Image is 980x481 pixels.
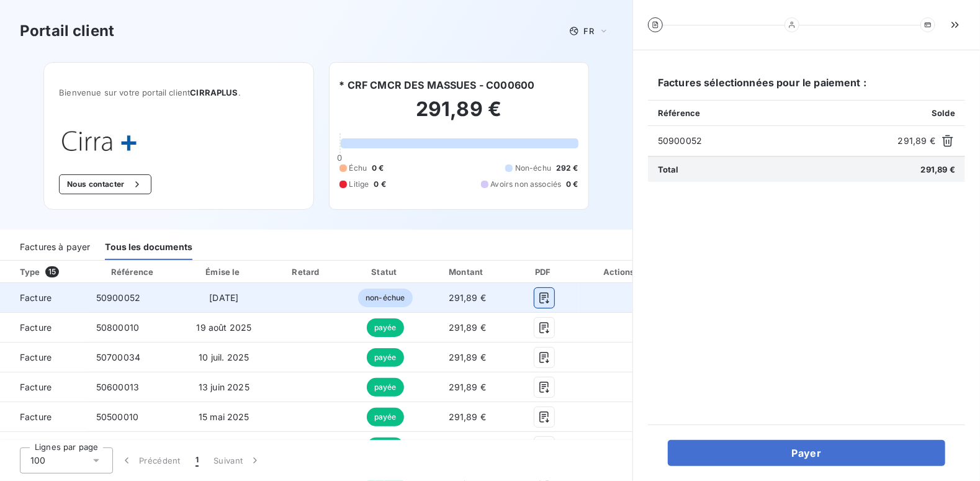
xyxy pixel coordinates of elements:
[111,267,153,277] div: Référence
[367,318,404,337] span: payée
[183,266,264,278] div: Émise le
[196,454,199,467] span: 1
[12,266,84,278] div: Type
[59,127,138,155] img: Company logo
[513,266,575,278] div: PDF
[515,163,551,174] span: Non-échu
[367,348,404,367] span: payée
[932,108,955,118] span: Solde
[337,153,342,163] span: 0
[367,408,404,426] span: payée
[581,266,660,278] div: Actions
[449,352,486,362] span: 291,89 €
[96,322,139,333] span: 50800010
[349,163,367,174] span: Échu
[199,382,249,392] span: 13 juin 2025
[349,266,421,278] div: Statut
[374,179,385,190] span: 0 €
[188,447,206,474] button: 1
[491,179,562,190] span: Avoirs non associés
[96,382,139,392] span: 50600013
[10,411,76,423] span: Facture
[96,352,140,362] span: 50700034
[96,411,138,422] span: 50500010
[96,292,140,303] span: 50900052
[658,108,700,118] span: Référence
[449,411,486,422] span: 291,89 €
[449,322,486,333] span: 291,89 €
[10,292,76,304] span: Facture
[59,174,151,194] button: Nous contacter
[199,411,249,422] span: 15 mai 2025
[209,292,238,303] span: [DATE]
[566,179,578,190] span: 0 €
[269,266,344,278] div: Retard
[358,289,412,307] span: non-échue
[556,163,578,174] span: 292 €
[20,20,114,42] h3: Portail client
[190,88,238,97] span: CIRRAPLUS
[339,97,578,134] h2: 291,89 €
[339,78,535,92] h6: * CRF CMCR DES MASSUES - C000600
[367,438,404,456] span: payée
[10,351,76,364] span: Facture
[10,321,76,334] span: Facture
[584,26,594,36] span: FR
[199,352,249,362] span: 10 juil. 2025
[206,447,269,474] button: Suivant
[196,322,251,333] span: 19 août 2025
[59,88,298,97] span: Bienvenue sur votre portail client .
[113,447,188,474] button: Précédent
[105,234,192,260] div: Tous les documents
[668,440,945,466] button: Payer
[30,454,45,467] span: 100
[372,163,384,174] span: 0 €
[367,378,404,397] span: payée
[10,381,76,393] span: Facture
[426,266,508,278] div: Montant
[658,135,893,147] span: 50900052
[648,75,965,100] h6: Factures sélectionnées pour le paiement :
[921,164,955,174] span: 291,89 €
[20,234,90,260] div: Factures à payer
[349,179,369,190] span: Litige
[45,266,59,277] span: 15
[658,164,679,174] span: Total
[449,382,486,392] span: 291,89 €
[449,292,486,303] span: 291,89 €
[898,135,935,147] span: 291,89 €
